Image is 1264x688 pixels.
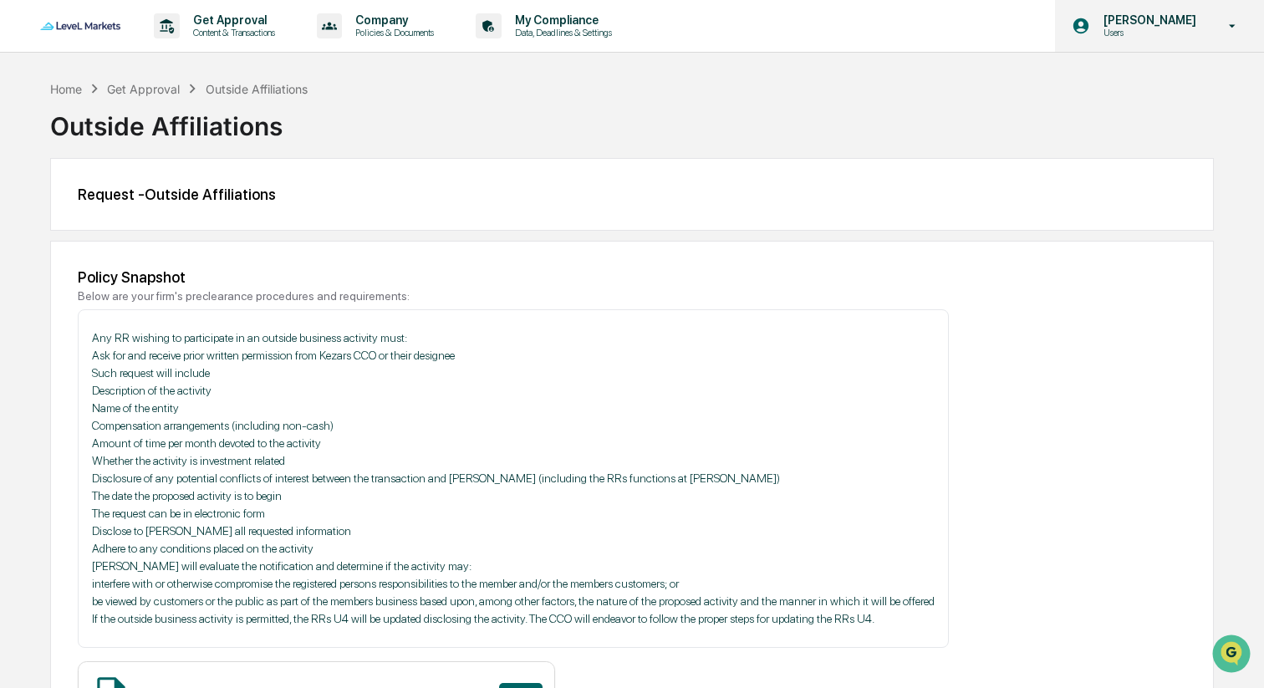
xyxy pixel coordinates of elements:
[52,227,135,241] span: [PERSON_NAME]
[10,367,112,397] a: 🔎Data Lookup
[50,82,82,96] div: Home
[17,35,304,62] p: How can we help?
[206,82,308,96] div: Outside Affiliations
[342,13,442,27] p: Company
[78,289,1186,303] div: Below are your firm's preclearance procedures and requirements:
[121,344,135,357] div: 🗄️
[139,227,145,241] span: •
[17,211,43,238] img: Jack Rasmussen
[342,27,442,38] p: Policies & Documents
[139,273,145,286] span: •
[40,22,120,29] img: logo
[259,182,304,202] button: See all
[17,257,43,283] img: Steven Moralez
[17,186,112,199] div: Past conversations
[1090,13,1205,27] p: [PERSON_NAME]
[33,374,105,390] span: Data Lookup
[17,375,30,389] div: 🔎
[1090,27,1205,38] p: Users
[33,342,108,359] span: Preclearance
[180,27,283,38] p: Content & Transactions
[78,268,1186,286] div: Policy Snapshot
[75,145,230,158] div: We're available if you need us!
[166,415,202,427] span: Pylon
[17,128,47,158] img: 1746055101610-c473b297-6a78-478c-a979-82029cc54cd1
[180,13,283,27] p: Get Approval
[50,98,1214,141] div: Outside Affiliations
[78,186,1186,203] div: Request - Outside Affiliations
[502,27,620,38] p: Data, Deadlines & Settings
[17,344,30,357] div: 🖐️
[148,273,182,286] span: [DATE]
[92,329,935,628] p: Any RR wishing to participate in an outside business activity must: Ask for and receive prior wri...
[52,273,135,286] span: [PERSON_NAME]
[115,335,214,365] a: 🗄️Attestations
[107,82,180,96] div: Get Approval
[148,227,182,241] span: [DATE]
[502,13,620,27] p: My Compliance
[10,335,115,365] a: 🖐️Preclearance
[138,342,207,359] span: Attestations
[1210,633,1256,678] iframe: Open customer support
[75,128,274,145] div: Start new chat
[33,228,47,242] img: 1746055101610-c473b297-6a78-478c-a979-82029cc54cd1
[284,133,304,153] button: Start new chat
[35,128,65,158] img: 8933085812038_c878075ebb4cc5468115_72.jpg
[118,414,202,427] a: Powered byPylon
